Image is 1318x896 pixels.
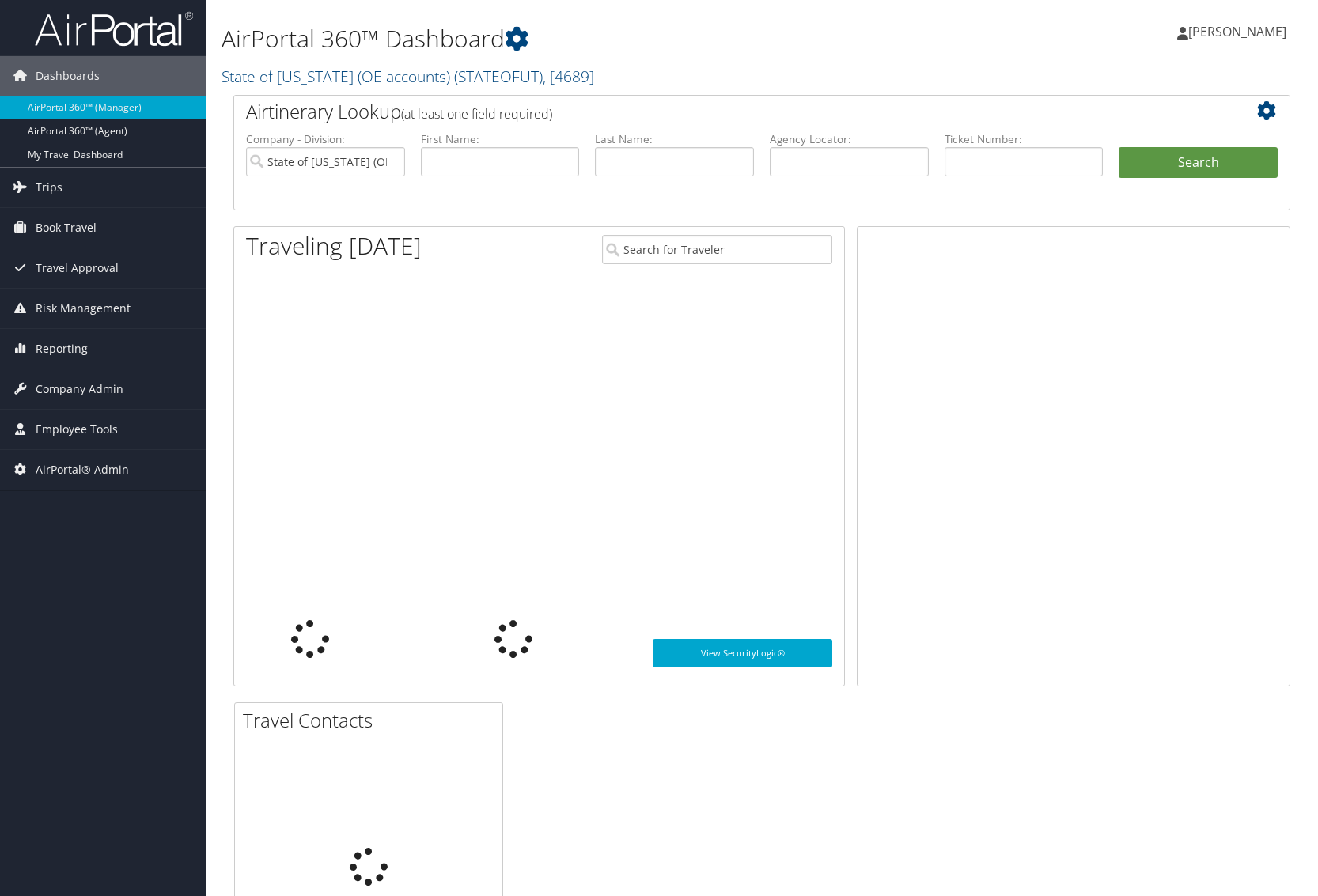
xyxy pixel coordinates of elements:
[36,450,129,490] span: AirPortal® Admin
[35,10,193,47] img: airportal-logo.png
[1188,23,1286,40] span: [PERSON_NAME]
[595,131,754,147] label: Last Name:
[543,66,594,87] span: , [ 4689 ]
[1177,8,1302,55] a: [PERSON_NAME]
[454,66,543,87] span: ( STATEOFUT )
[653,639,832,667] a: View SecurityLogic®
[36,329,88,369] span: Reporting
[36,410,118,449] span: Employee Tools
[602,235,832,264] input: Search for Traveler
[36,369,123,409] span: Company Admin
[945,131,1104,147] label: Ticket Number:
[222,22,942,55] h1: AirPortal 360™ Dashboard
[222,66,594,87] a: State of [US_STATE] (OE accounts)
[36,208,97,248] span: Book Travel
[770,131,929,147] label: Agency Locator:
[246,131,405,147] label: Company - Division:
[36,289,131,328] span: Risk Management
[246,229,422,263] h1: Traveling [DATE]
[243,707,502,734] h2: Travel Contacts
[36,248,119,288] span: Travel Approval
[36,56,100,96] span: Dashboards
[421,131,580,147] label: First Name:
[1119,147,1278,179] button: Search
[246,98,1190,125] h2: Airtinerary Lookup
[36,168,62,207] span: Trips
[401,105,552,123] span: (at least one field required)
